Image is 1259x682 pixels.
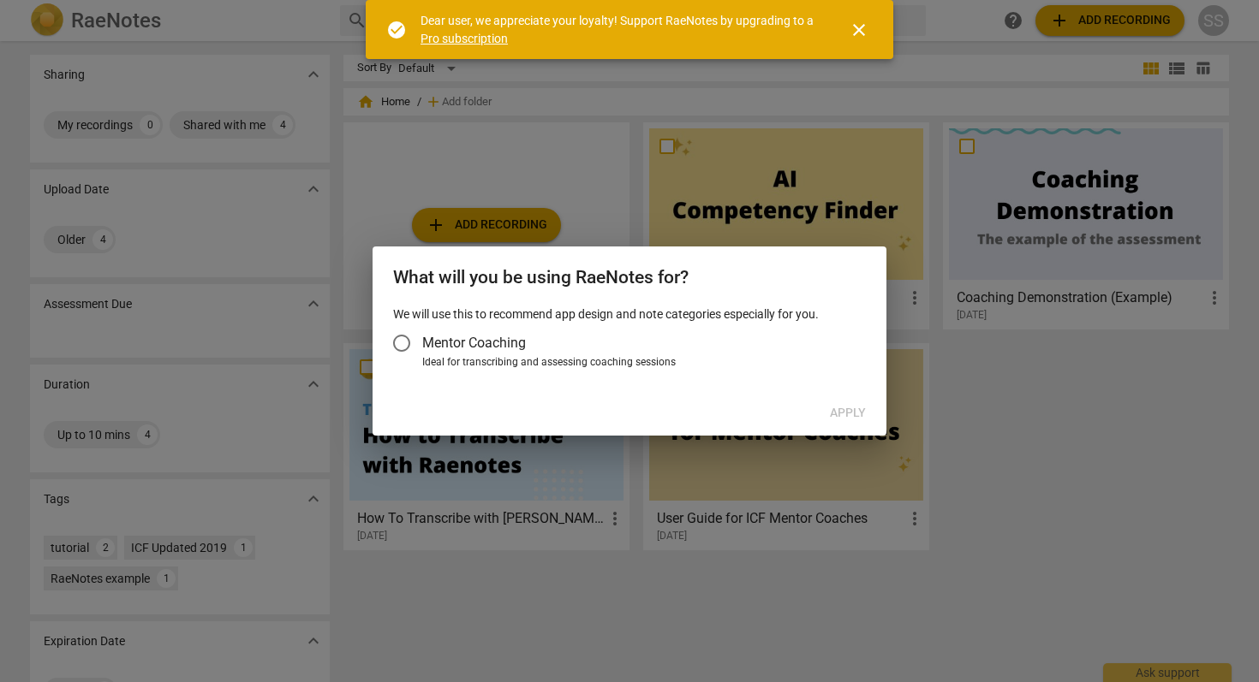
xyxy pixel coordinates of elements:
[393,267,866,288] h2: What will you be using RaeNotes for?
[421,12,818,47] div: Dear user, we appreciate your loyalty! Support RaeNotes by upgrading to a
[422,333,526,353] span: Mentor Coaching
[422,355,861,371] div: Ideal for transcribing and assessing coaching sessions
[393,323,866,371] div: Account type
[421,32,508,45] a: Pro subscription
[838,9,880,50] button: Close
[393,305,866,323] p: We will use this to recommend app design and note categories especially for you.
[386,20,407,40] span: check_circle
[849,20,869,40] span: close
